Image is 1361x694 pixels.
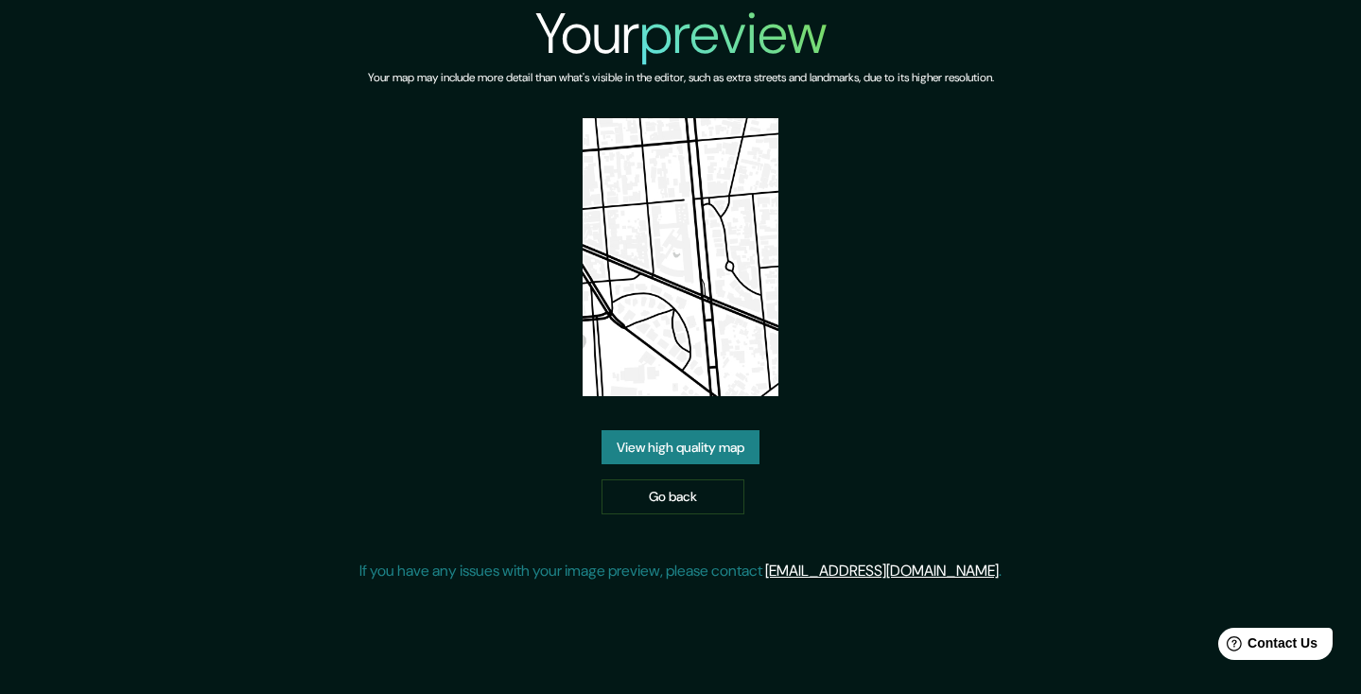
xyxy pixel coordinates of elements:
a: [EMAIL_ADDRESS][DOMAIN_NAME] [765,561,999,581]
a: View high quality map [602,430,759,465]
a: Go back [602,479,744,514]
p: If you have any issues with your image preview, please contact . [359,560,1002,582]
iframe: Help widget launcher [1193,620,1340,673]
h6: Your map may include more detail than what's visible in the editor, such as extra streets and lan... [368,68,994,88]
img: created-map-preview [583,118,779,396]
